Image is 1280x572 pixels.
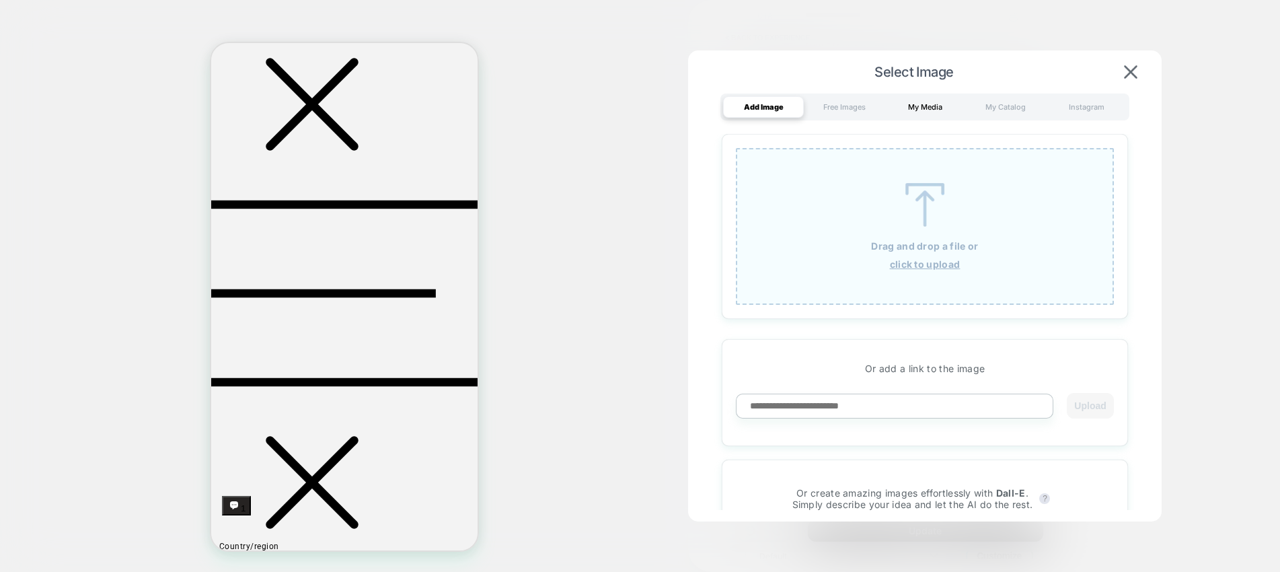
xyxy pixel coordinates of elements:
div: My Media [884,96,965,118]
div: Free Images [804,96,884,118]
u: click to upload [890,258,961,270]
p: Or create amazing images effortlessly with . Simply describe your idea and let the AI do the rest. [792,487,1033,510]
p: Drag and drop a file or [871,240,978,252]
div: Drag and drop a file orclick to upload [736,148,1114,305]
div: Instagram [1046,96,1127,118]
button: ? [1039,493,1050,504]
inbox-online-store-chat: Shopify online store chat [11,453,40,497]
p: Or add a link to the image [736,363,1114,374]
div: Add Image [723,96,804,118]
strong: Dall-E [996,487,1026,499]
img: dropzone [895,183,955,227]
span: Country/region [8,499,68,508]
div: My Catalog [965,96,1046,118]
span: Select Image [708,64,1120,80]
